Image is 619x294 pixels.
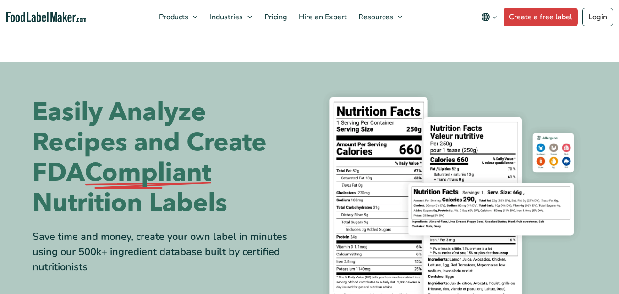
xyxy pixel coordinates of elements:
a: Create a free label [504,8,578,26]
span: Products [156,12,189,22]
span: Resources [356,12,394,22]
a: Login [582,8,613,26]
span: Compliant [85,158,211,188]
h1: Easily Analyze Recipes and Create FDA Nutrition Labels [33,97,303,218]
a: Food Label Maker homepage [6,12,87,22]
div: Save time and money, create your own label in minutes using our 500k+ ingredient database built b... [33,229,303,275]
span: Pricing [262,12,288,22]
button: Change language [475,8,504,26]
span: Industries [207,12,244,22]
span: Hire an Expert [296,12,348,22]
